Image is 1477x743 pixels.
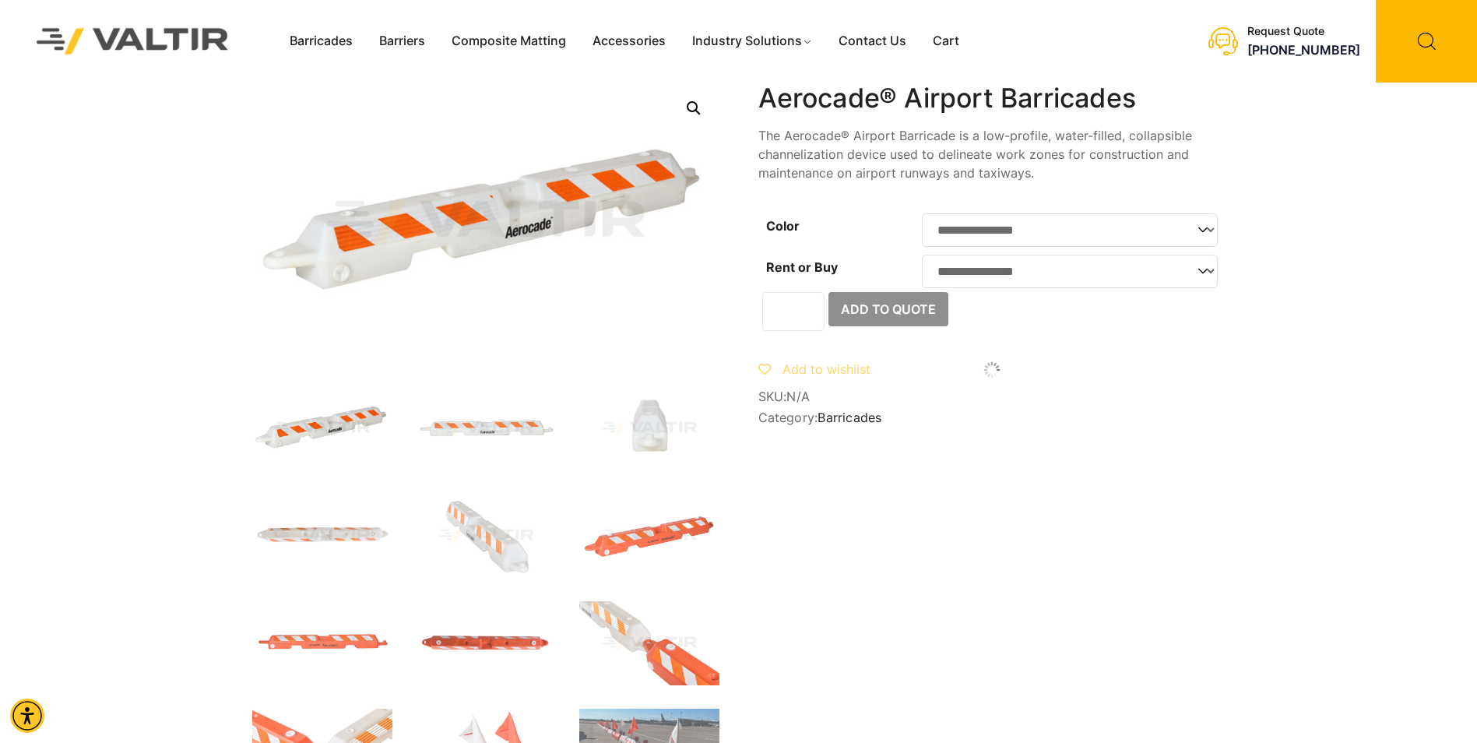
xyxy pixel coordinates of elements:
a: Barriers [366,30,438,53]
a: Barricades [276,30,366,53]
a: Cart [920,30,972,53]
div: Accessibility Menu [10,699,44,733]
label: Rent or Buy [766,259,838,275]
img: Valtir Rentals [16,8,249,74]
div: Request Quote [1247,25,1360,38]
img: text, letter [252,494,392,578]
a: Contact Us [825,30,920,53]
button: Add to Quote [828,292,948,326]
img: A white plastic container with a spout, featuring horizontal red stripes on the side. [579,386,719,470]
span: Category: [758,410,1226,425]
h1: Aerocade® Airport Barricades [758,83,1226,114]
img: An orange traffic barrier with white reflective stripes, designed for road safety and visibility. [416,601,556,685]
p: The Aerocade® Airport Barricade is a low-profile, water-filled, collapsible channelization device... [758,126,1226,182]
img: Aerocade_Nat_3Q-1.jpg [252,386,392,470]
img: An orange traffic barrier with reflective white stripes, labeled "Aerocade," designed for safety ... [252,601,392,685]
span: SKU: [758,389,1226,404]
span: N/A [786,389,810,404]
img: An orange traffic barrier with reflective white stripes, designed for safety and visibility. [579,494,719,578]
a: Industry Solutions [679,30,826,53]
a: Composite Matting [438,30,579,53]
label: Color [766,218,800,234]
a: Barricades [818,410,881,425]
img: A white safety barrier with orange reflective stripes and the brand name "Aerocade" printed on it. [416,386,556,470]
a: Open this option [680,94,708,122]
img: Two interlocking traffic barriers, one white with orange stripes and one orange with white stripe... [579,601,719,685]
input: Product quantity [762,292,825,331]
img: A white traffic barrier with orange and white reflective stripes, designed for road safety and de... [416,494,556,578]
a: call (888) 496-3625 [1247,42,1360,58]
a: Accessories [579,30,679,53]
